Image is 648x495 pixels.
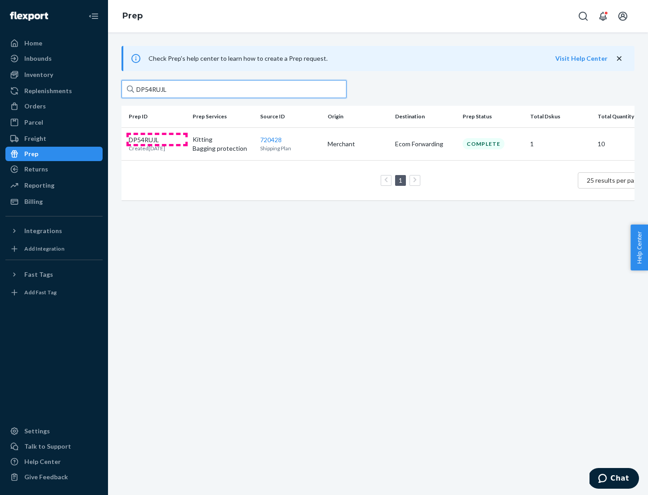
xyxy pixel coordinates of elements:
a: Freight [5,131,103,146]
a: Inventory [5,67,103,82]
a: Settings [5,424,103,438]
div: Returns [24,165,48,174]
div: Replenishments [24,86,72,95]
button: Open account menu [614,7,632,25]
th: Total Dskus [526,106,594,127]
a: Replenishments [5,84,103,98]
th: Source ID [256,106,324,127]
a: 720428 [260,136,282,144]
div: Add Fast Tag [24,288,57,296]
div: Inbounds [24,54,52,63]
th: Prep Status [459,106,526,127]
a: Help Center [5,454,103,469]
button: Close Navigation [85,7,103,25]
div: Reporting [24,181,54,190]
div: Freight [24,134,46,143]
th: Destination [391,106,459,127]
p: Bagging protection [193,144,253,153]
a: Reporting [5,178,103,193]
p: Ecom Forwarding [395,139,455,148]
a: Add Fast Tag [5,285,103,300]
div: Fast Tags [24,270,53,279]
button: Talk to Support [5,439,103,454]
p: 1 [530,139,590,148]
a: Home [5,36,103,50]
input: Search prep jobs [121,80,346,98]
div: Talk to Support [24,442,71,451]
p: Shipping Plan [260,144,320,152]
a: Page 1 is your current page [397,176,404,184]
button: Open notifications [594,7,612,25]
button: Open Search Box [574,7,592,25]
div: Home [24,39,42,48]
p: Merchant [328,139,388,148]
p: Created [DATE] [129,144,165,152]
th: Origin [324,106,391,127]
button: Give Feedback [5,470,103,484]
div: Help Center [24,457,61,466]
p: Kitting [193,135,253,144]
a: Billing [5,194,103,209]
div: Add Integration [24,245,64,252]
div: Integrations [24,226,62,235]
a: Prep [122,11,143,21]
div: Orders [24,102,46,111]
a: Prep [5,147,103,161]
div: Prep [24,149,38,158]
a: Parcel [5,115,103,130]
a: Returns [5,162,103,176]
a: Add Integration [5,242,103,256]
img: Flexport logo [10,12,48,21]
div: Complete [463,138,504,149]
div: Give Feedback [24,472,68,481]
iframe: Opens a widget where you can chat to one of our agents [589,468,639,490]
button: Visit Help Center [555,54,607,63]
span: Check Prep's help center to learn how to create a Prep request. [148,54,328,62]
div: Settings [24,427,50,436]
div: Parcel [24,118,43,127]
a: Inbounds [5,51,103,66]
button: Help Center [630,225,648,270]
span: 25 results per page [587,176,641,184]
button: Fast Tags [5,267,103,282]
button: close [615,54,624,63]
th: Prep ID [121,106,189,127]
button: Integrations [5,224,103,238]
ol: breadcrumbs [115,3,150,29]
div: Billing [24,197,43,206]
th: Prep Services [189,106,256,127]
a: Orders [5,99,103,113]
div: Inventory [24,70,53,79]
p: DP54RUJL [129,135,165,144]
